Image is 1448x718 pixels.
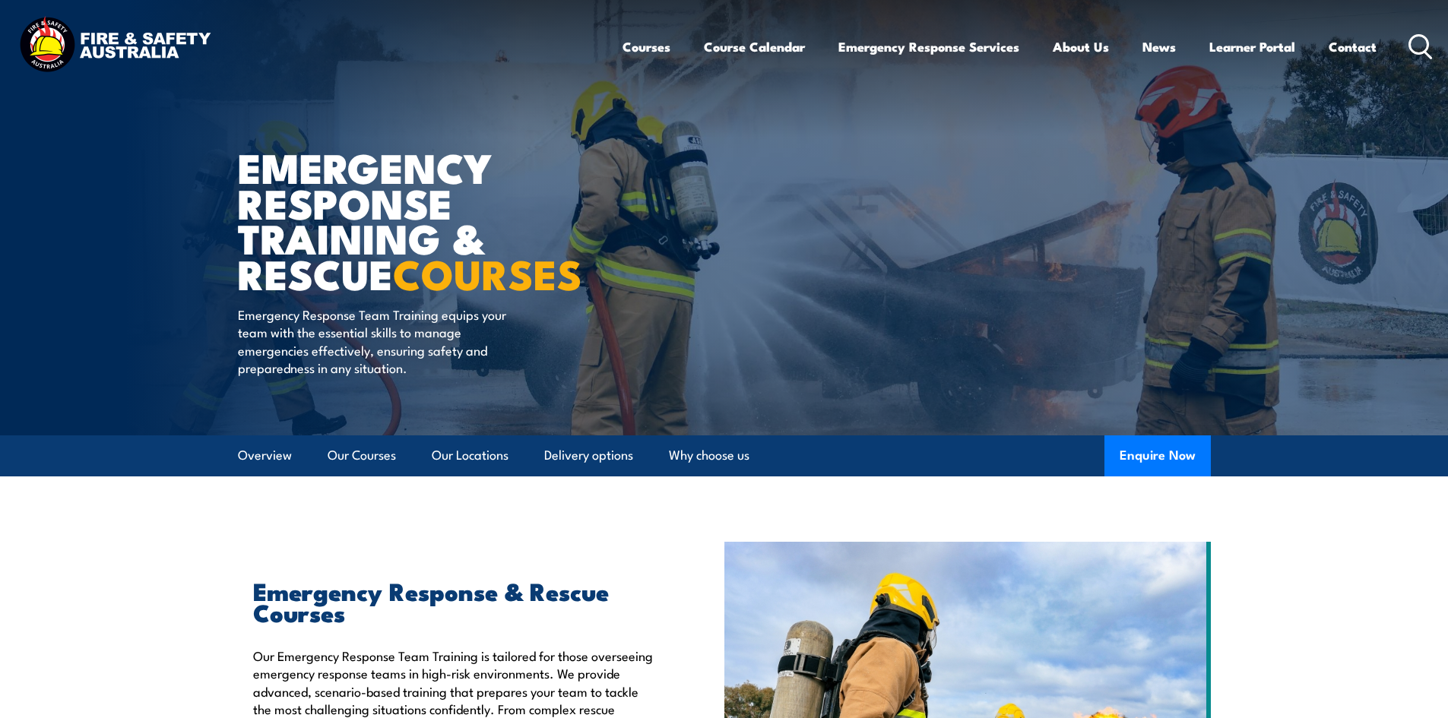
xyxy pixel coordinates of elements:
[253,580,654,622] h2: Emergency Response & Rescue Courses
[1104,435,1211,476] button: Enquire Now
[669,435,749,476] a: Why choose us
[704,27,805,67] a: Course Calendar
[1142,27,1176,67] a: News
[1329,27,1377,67] a: Contact
[544,435,633,476] a: Delivery options
[238,149,613,291] h1: Emergency Response Training & Rescue
[238,435,292,476] a: Overview
[238,305,515,377] p: Emergency Response Team Training equips your team with the essential skills to manage emergencies...
[432,435,509,476] a: Our Locations
[1053,27,1109,67] a: About Us
[623,27,670,67] a: Courses
[838,27,1019,67] a: Emergency Response Services
[1209,27,1295,67] a: Learner Portal
[328,435,396,476] a: Our Courses
[393,241,582,304] strong: COURSES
